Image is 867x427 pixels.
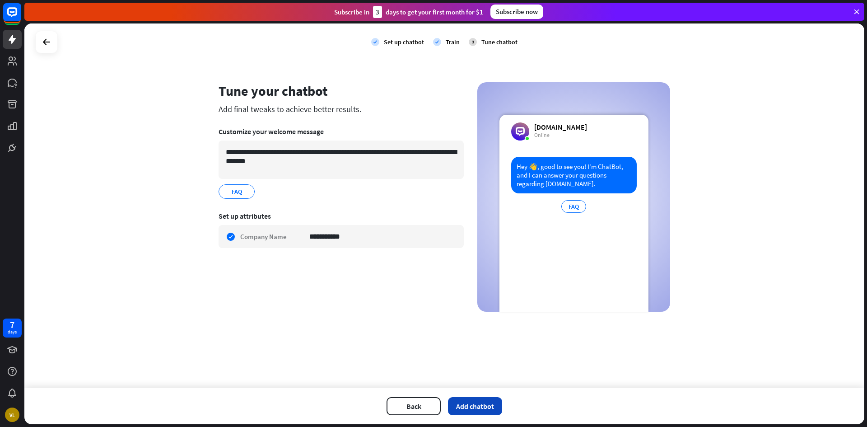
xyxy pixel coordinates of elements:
[373,6,382,18] div: 3
[219,211,464,221] div: Set up attributes
[433,38,441,46] i: check
[7,4,34,31] button: Open LiveChat chat widget
[387,397,441,415] button: Back
[534,122,587,131] div: [DOMAIN_NAME]
[219,127,464,136] div: Customize your welcome message
[511,157,637,193] div: Hey 👋, good to see you! I’m ChatBot, and I can answer your questions regarding [DOMAIN_NAME].
[10,321,14,329] div: 7
[3,319,22,338] a: 7 days
[231,187,243,197] span: FAQ
[481,38,517,46] div: Tune chatbot
[490,5,543,19] div: Subscribe now
[334,6,483,18] div: Subscribe in days to get your first month for $1
[534,131,587,139] div: Online
[448,397,502,415] button: Add chatbot
[371,38,379,46] i: check
[8,329,17,335] div: days
[446,38,460,46] div: Train
[561,200,586,213] div: FAQ
[219,82,464,99] div: Tune your chatbot
[219,104,464,114] div: Add final tweaks to achieve better results.
[384,38,424,46] div: Set up chatbot
[469,38,477,46] div: 3
[5,408,19,422] div: VL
